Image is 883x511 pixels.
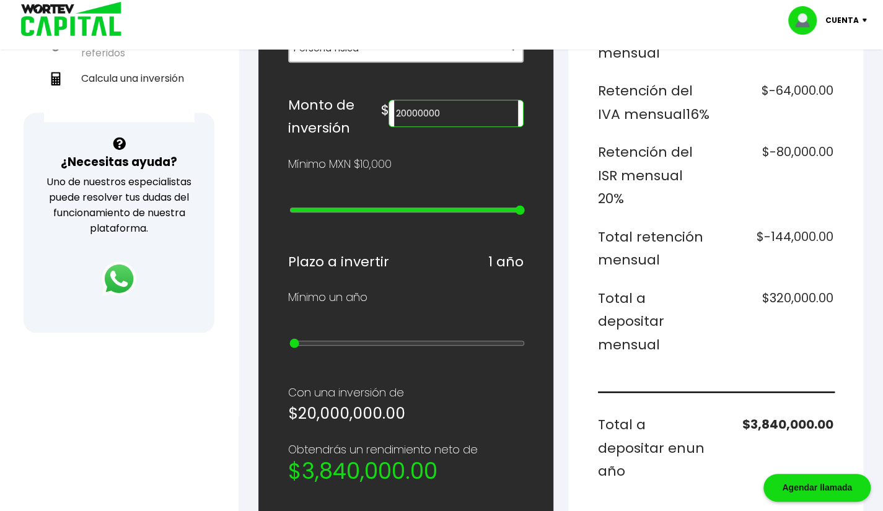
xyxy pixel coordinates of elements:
p: Mínimo MXN $10,000 [288,155,392,173]
h3: ¿Necesitas ayuda? [61,153,177,171]
h6: $-80,000.00 [721,141,833,211]
img: logos_whatsapp-icon.242b2217.svg [102,261,136,296]
h6: 1 año [488,250,524,274]
h6: Total a depositar en un año [598,413,711,483]
img: calculadora-icon.17d418c4.svg [49,72,63,85]
h6: $ [380,98,389,122]
img: profile-image [788,6,825,35]
h6: $-144,000.00 [721,225,833,272]
p: Obtendrás un rendimiento neto de [288,440,524,459]
h6: Monto de inversión [288,94,381,140]
h6: Retención del ISR mensual 20% [598,141,711,211]
h6: $-64,000.00 [721,79,833,126]
h6: Plazo a invertir [288,250,389,274]
p: Uno de nuestros especialistas puede resolver tus dudas del funcionamiento de nuestra plataforma. [40,174,198,236]
h2: $3,840,000.00 [288,459,524,484]
p: Cuenta [825,11,859,30]
h6: Total retención mensual [598,225,711,272]
a: Calcula una inversión [44,66,195,91]
h5: $20,000,000.00 [288,402,524,426]
p: Mínimo un año [288,288,367,307]
h6: $320,000.00 [721,287,833,357]
p: Con una inversión de [288,383,524,402]
h6: Retención del IVA mensual 16% [598,79,711,126]
img: icon-down [859,19,876,22]
h6: $3,840,000.00 [721,413,833,483]
div: Agendar llamada [763,474,871,502]
h6: Total a depositar mensual [598,287,711,357]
